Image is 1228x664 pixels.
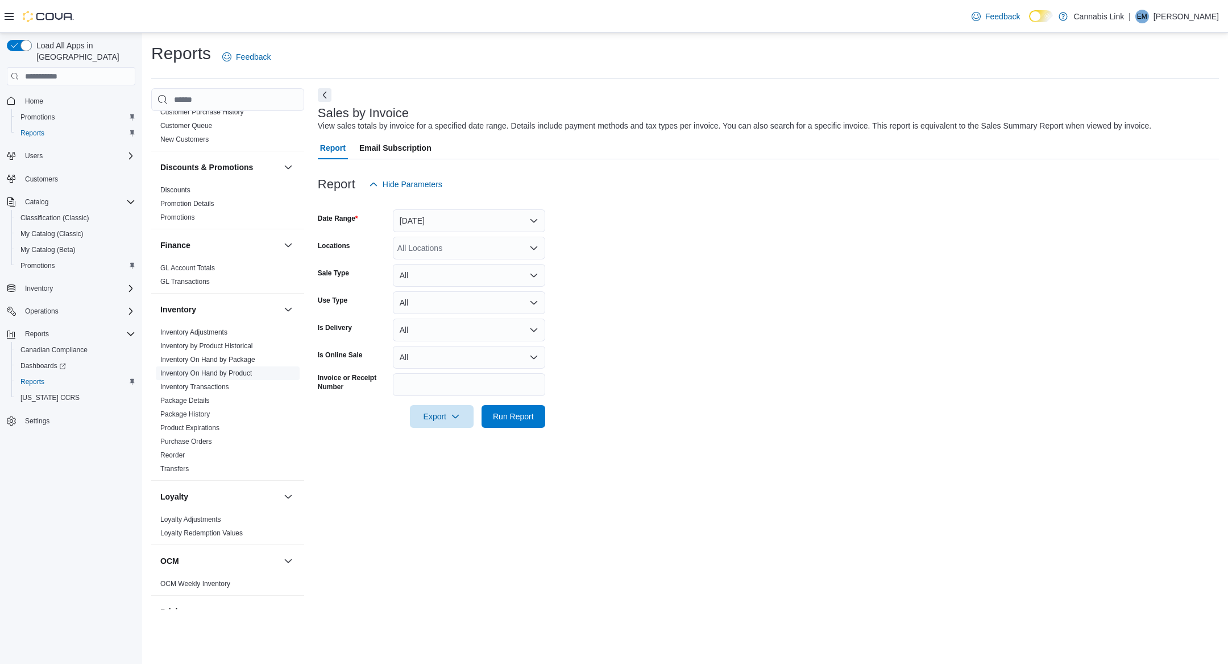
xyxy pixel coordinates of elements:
[160,397,210,405] a: Package Details
[160,304,196,315] h3: Inventory
[281,160,295,174] button: Discounts & Promotions
[160,579,230,588] span: OCM Weekly Inventory
[20,94,48,108] a: Home
[393,319,545,341] button: All
[493,411,534,422] span: Run Report
[11,374,140,390] button: Reports
[1129,10,1131,23] p: |
[160,529,243,537] a: Loyalty Redemption Values
[20,327,53,341] button: Reports
[151,513,304,545] div: Loyalty
[25,284,53,293] span: Inventory
[160,278,210,286] a: GL Transactions
[11,342,140,358] button: Canadian Compliance
[20,93,135,108] span: Home
[320,137,346,159] span: Report
[318,296,347,305] label: Use Type
[1135,10,1149,23] div: Eric Moores
[11,125,140,141] button: Reports
[160,264,215,272] a: GL Account Totals
[16,126,49,140] a: Reports
[16,391,84,405] a: [US_STATE] CCRS
[281,303,295,316] button: Inventory
[160,451,185,460] span: Reorder
[160,423,219,432] span: Product Expirations
[16,391,135,405] span: Washington CCRS
[160,369,252,377] a: Inventory On Hand by Product
[16,227,135,241] span: My Catalog (Classic)
[20,149,47,163] button: Users
[160,382,229,391] span: Inventory Transactions
[20,195,135,209] span: Catalog
[20,213,89,222] span: Classification (Classic)
[160,356,255,364] a: Inventory On Hand by Package
[16,211,94,225] a: Classification (Classic)
[2,92,140,109] button: Home
[25,329,49,339] span: Reports
[160,410,210,419] span: Package History
[160,515,221,524] span: Loyalty Adjustments
[151,261,304,293] div: Finance
[20,327,135,341] span: Reports
[25,151,43,160] span: Users
[2,326,140,342] button: Reports
[318,178,355,191] h3: Report
[1029,10,1053,22] input: Dark Mode
[160,555,179,567] h3: OCM
[25,197,48,207] span: Catalog
[16,227,88,241] a: My Catalog (Classic)
[160,200,214,208] a: Promotion Details
[160,108,244,117] span: Customer Purchase History
[11,390,140,406] button: [US_STATE] CCRS
[160,328,227,336] a: Inventory Adjustments
[32,40,135,63] span: Load All Apps in [GEOGRAPHIC_DATA]
[160,451,185,459] a: Reorder
[160,464,189,473] span: Transfers
[529,244,538,253] button: Open list of options
[2,171,140,187] button: Customers
[160,438,212,446] a: Purchase Orders
[20,172,63,186] a: Customers
[20,129,44,138] span: Reports
[236,51,271,63] span: Feedback
[160,437,212,446] span: Purchase Orders
[20,172,135,186] span: Customers
[160,328,227,337] span: Inventory Adjustments
[11,210,140,226] button: Classification (Classic)
[160,342,253,350] a: Inventory by Product Historical
[160,199,214,208] span: Promotion Details
[160,240,279,251] button: Finance
[318,214,358,223] label: Date Range
[318,241,350,250] label: Locations
[383,179,442,190] span: Hide Parameters
[11,226,140,242] button: My Catalog (Classic)
[23,11,74,22] img: Cova
[20,113,55,122] span: Promotions
[160,515,221,523] a: Loyalty Adjustments
[160,135,209,144] span: New Customers
[20,345,88,354] span: Canadian Compliance
[318,373,388,391] label: Invoice or Receipt Number
[151,577,304,595] div: OCM
[16,375,49,389] a: Reports
[160,555,279,567] button: OCM
[967,5,1024,28] a: Feedback
[2,194,140,210] button: Catalog
[16,359,135,373] span: Dashboards
[482,405,545,428] button: Run Report
[417,405,467,428] span: Export
[25,97,43,106] span: Home
[318,269,349,278] label: Sale Type
[160,162,279,173] button: Discounts & Promotions
[151,78,304,151] div: Customer
[281,238,295,252] button: Finance
[160,304,279,315] button: Inventory
[16,375,135,389] span: Reports
[2,413,140,429] button: Settings
[16,243,80,257] a: My Catalog (Beta)
[218,46,275,68] a: Feedback
[160,108,244,116] a: Customer Purchase History
[20,261,55,270] span: Promotions
[7,88,135,459] nav: Complex example
[281,490,295,504] button: Loyalty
